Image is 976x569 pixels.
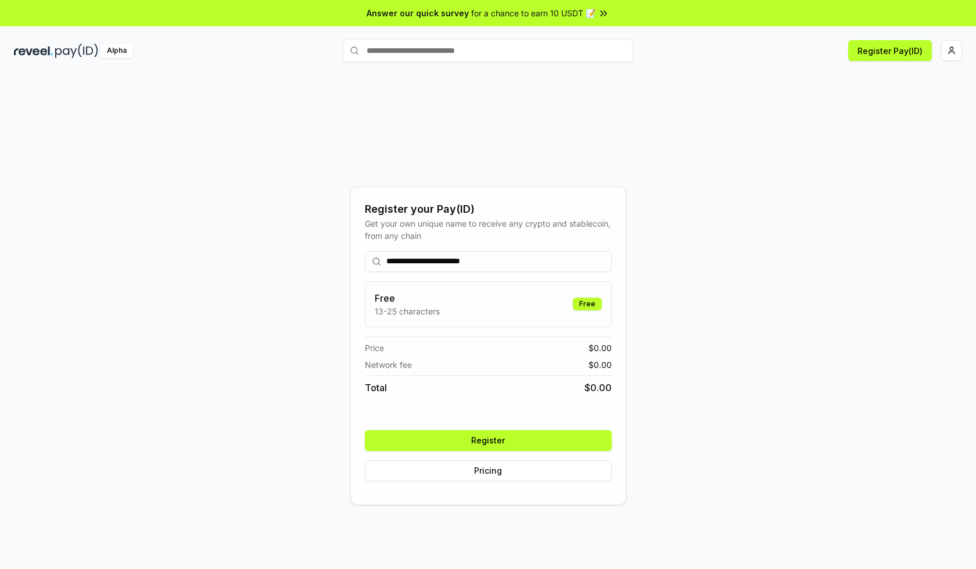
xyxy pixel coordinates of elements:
img: reveel_dark [14,44,53,58]
span: $ 0.00 [584,381,612,395]
span: Network fee [365,359,412,371]
p: 13-25 characters [375,305,440,317]
button: Register [365,430,612,451]
div: Register your Pay(ID) [365,201,612,217]
button: Pricing [365,460,612,481]
span: for a chance to earn 10 USDT 📝 [471,7,595,19]
span: Total [365,381,387,395]
div: Alpha [101,44,133,58]
div: Free [573,298,602,310]
div: Get your own unique name to receive any crypto and stablecoin, from any chain [365,217,612,242]
button: Register Pay(ID) [848,40,932,61]
span: Answer our quick survey [367,7,469,19]
span: $ 0.00 [589,342,612,354]
span: $ 0.00 [589,359,612,371]
h3: Free [375,291,440,305]
img: pay_id [55,44,98,58]
span: Price [365,342,384,354]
